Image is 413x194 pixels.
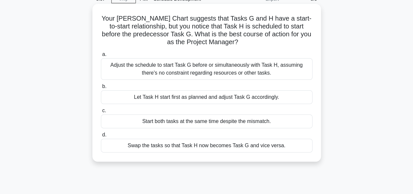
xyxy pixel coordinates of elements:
[102,132,106,137] span: d.
[101,90,312,104] div: Let Task H start first as planned and adjust Task G accordingly.
[102,108,106,113] span: c.
[101,115,312,128] div: Start both tasks at the same time despite the mismatch.
[100,14,313,46] h5: Your [PERSON_NAME] Chart suggests that Tasks G and H have a start-to-start relationship, but you ...
[101,139,312,152] div: Swap the tasks so that Task H now becomes Task G and vice versa.
[102,51,106,57] span: a.
[102,83,106,89] span: b.
[101,58,312,80] div: Adjust the schedule to start Task G before or simultaneously with Task H, assuming there's no con...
